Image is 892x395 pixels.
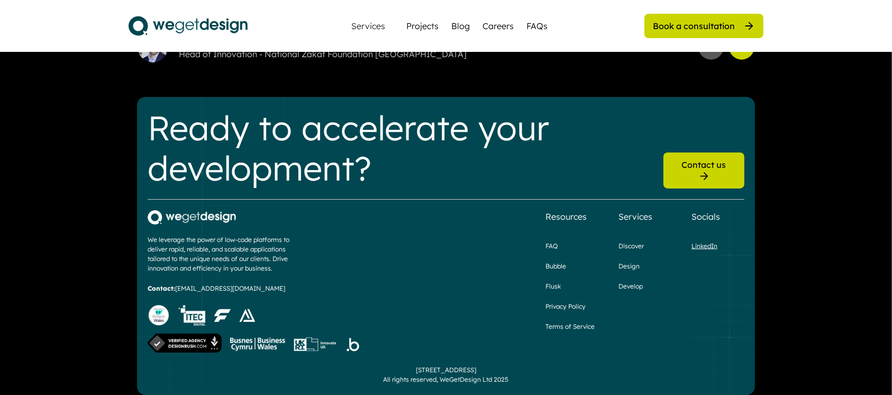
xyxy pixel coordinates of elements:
a: Design [618,262,640,271]
div: [EMAIL_ADDRESS][DOMAIN_NAME] [148,284,285,293]
a: Bubble [545,262,566,271]
div: Services [618,210,652,223]
strong: Contact: [148,284,175,292]
img: image%201%20%281%29.png [214,309,231,322]
a: LinkedIn [691,241,717,251]
div: [STREET_ADDRESS] All rights reserved, WeGetDesign Ltd 2025 [384,365,509,384]
a: Flusk [545,282,561,291]
div: Head of Innovation - National Zakat Foundation [GEOGRAPHIC_DATA] [179,48,690,60]
img: HNYRHc.tif.png [178,305,205,326]
a: Develop [618,282,643,291]
div: We leverage the power of low-code platforms to deliver rapid, reliable, and scalable applications... [148,235,306,273]
a: FAQ [545,241,558,251]
img: Verified%20Agency%20v3.png [148,334,222,353]
div: Socials [691,210,720,223]
img: Website%20Badge%20Light%201.png [148,304,170,326]
a: Discover [618,241,644,251]
a: Careers [483,20,514,32]
a: Privacy Policy [545,302,586,311]
img: innovate-sub-logo%201%20%281%29.png [294,337,336,351]
img: Layer_1.png [239,309,255,322]
a: FAQs [526,20,548,32]
img: logo.svg [129,13,248,39]
a: Blog [451,20,470,32]
img: 4b569577-11d7-4442-95fc-ebbb524e5eb8.png [148,210,236,225]
img: Group%201286.png [230,337,285,351]
div: Services [347,22,389,30]
div: Resources [545,210,587,223]
img: Group%201287.png [344,335,361,354]
a: Projects [406,20,439,32]
a: Terms of Service [545,322,595,331]
div: Book a consultation [653,20,735,32]
div: Contact us [682,159,726,170]
div: Ready to accelerate your development? [148,107,655,189]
